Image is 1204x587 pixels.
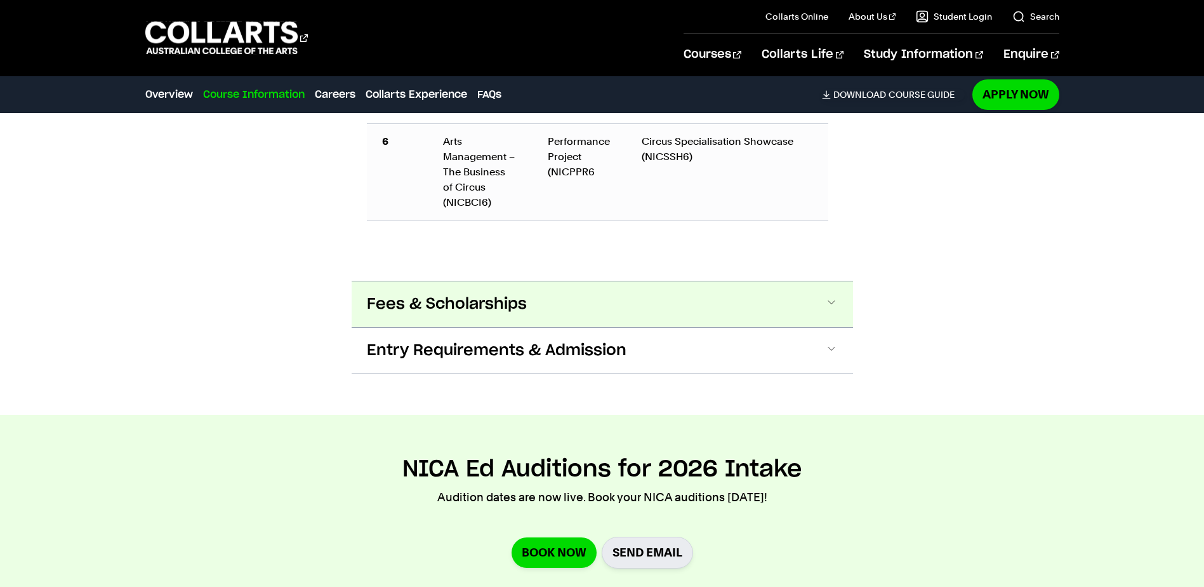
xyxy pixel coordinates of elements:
a: Student Login [916,10,992,23]
a: Overview [145,87,193,102]
span: Download [833,89,886,100]
a: Enquire [1003,34,1059,76]
a: Collarts Online [765,10,828,23]
button: Entry Requirements & Admission [352,328,853,374]
button: Fees & Scholarships [352,281,853,327]
h2: NICA Ed Auditions for 2026 Intake [402,455,802,483]
div: Performance Project (NICPPR6 [548,134,611,180]
span: Entry Requirements & Admission [367,341,626,361]
div: Go to homepage [145,20,308,56]
a: Book Now [512,537,597,567]
td: Circus Specialisation Showcase (NICSSH6) [626,123,828,220]
a: FAQs [477,87,501,102]
a: About Us [849,10,896,23]
a: Study Information [864,34,983,76]
a: Collarts Life [762,34,843,76]
a: Apply Now [972,79,1059,109]
a: Send email [602,537,693,568]
a: Search [1012,10,1059,23]
p: Audition dates are now live. Book your NICA auditions [DATE]! [437,489,767,506]
a: Course Information [203,87,305,102]
a: Careers [315,87,355,102]
span: Fees & Scholarships [367,294,527,314]
strong: 6 [382,135,388,147]
div: Arts Management – The Business of Circus (NICBCI6) [443,134,518,210]
a: DownloadCourse Guide [822,89,965,100]
a: Collarts Experience [366,87,467,102]
a: Courses [684,34,741,76]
